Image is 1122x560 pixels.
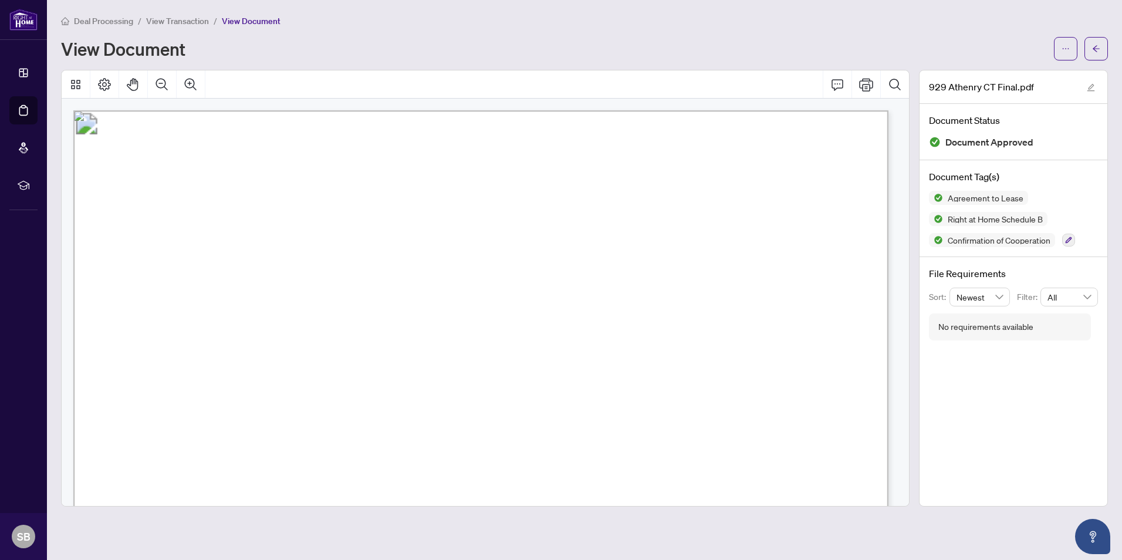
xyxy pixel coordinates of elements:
[146,16,209,26] span: View Transaction
[945,134,1033,150] span: Document Approved
[17,528,31,545] span: SB
[929,170,1098,184] h4: Document Tag(s)
[138,14,141,28] li: /
[1092,45,1100,53] span: arrow-left
[929,113,1098,127] h4: Document Status
[929,266,1098,281] h4: File Requirements
[929,291,949,303] p: Sort:
[929,80,1034,94] span: 929 Athenry CT Final.pdf
[1075,519,1110,554] button: Open asap
[929,233,943,247] img: Status Icon
[9,9,38,31] img: logo
[929,191,943,205] img: Status Icon
[929,136,941,148] img: Document Status
[214,14,217,28] li: /
[943,215,1047,223] span: Right at Home Schedule B
[61,17,69,25] span: home
[943,194,1028,202] span: Agreement to Lease
[957,288,1003,306] span: Newest
[938,321,1033,333] div: No requirements available
[222,16,280,26] span: View Document
[61,39,185,58] h1: View Document
[74,16,133,26] span: Deal Processing
[1087,83,1095,92] span: edit
[1062,45,1070,53] span: ellipsis
[929,212,943,226] img: Status Icon
[1017,291,1040,303] p: Filter:
[1047,288,1091,306] span: All
[943,236,1055,244] span: Confirmation of Cooperation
